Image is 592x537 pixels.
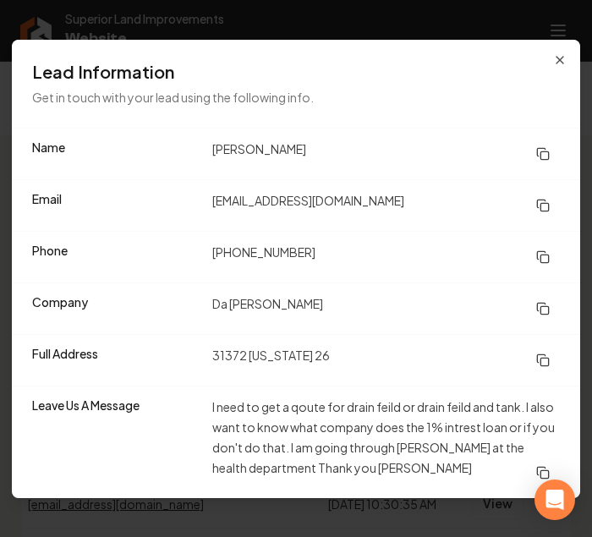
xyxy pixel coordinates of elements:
[212,242,560,272] dd: [PHONE_NUMBER]
[32,293,199,324] dt: Company
[212,139,560,169] dd: [PERSON_NAME]
[212,190,560,221] dd: [EMAIL_ADDRESS][DOMAIN_NAME]
[212,293,560,324] dd: Da [PERSON_NAME]
[32,242,199,272] dt: Phone
[32,397,199,488] dt: Leave Us A Message
[32,190,199,221] dt: Email
[212,397,560,488] dd: I need to get a qoute for drain feild or drain feild and tank. I also want to know what company d...
[32,345,199,375] dt: Full Address
[32,87,560,107] p: Get in touch with your lead using the following info.
[212,345,560,375] dd: 31372 [US_STATE] 26
[32,60,560,84] h3: Lead Information
[32,139,199,169] dt: Name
